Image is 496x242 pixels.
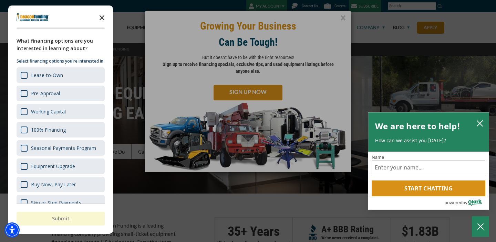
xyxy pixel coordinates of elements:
div: What financing options are you interested in learning about? [17,37,105,52]
div: Pre-Approval [31,90,60,97]
div: Working Capital [17,104,105,119]
img: Company logo [17,13,49,21]
div: Seasonal Payments Program [17,140,105,156]
button: Submit [17,212,105,225]
button: Start chatting [372,180,485,196]
div: 100% Financing [17,122,105,137]
div: Lease-to-Own [17,67,105,83]
span: by [463,198,467,207]
div: Pre-Approval [17,86,105,101]
div: 100% Financing [31,126,66,133]
input: Name [372,161,485,174]
p: How can we assist you [DATE]? [375,137,482,144]
div: Skip or Step Payments [31,199,81,206]
div: Equipment Upgrade [17,158,105,174]
div: Buy Now, Pay Later [17,177,105,192]
div: Buy Now, Pay Later [31,181,76,188]
span: powered [444,198,462,207]
div: Seasonal Payments Program [31,145,96,151]
div: olark chatbox [368,112,489,210]
button: Close Chatbox [472,216,489,237]
div: Accessibility Menu [4,222,20,238]
a: Powered by Olark [444,197,489,209]
p: Select financing options you're interested in [17,58,105,65]
div: Working Capital [31,108,66,115]
button: close chatbox [474,118,485,129]
label: Name [372,155,485,159]
div: Skip or Step Payments [17,195,105,210]
button: Close the survey [95,10,109,24]
h2: We are here to help! [375,119,460,133]
div: Equipment Upgrade [31,163,75,169]
div: Lease-to-Own [31,72,63,78]
div: Survey [8,5,113,234]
